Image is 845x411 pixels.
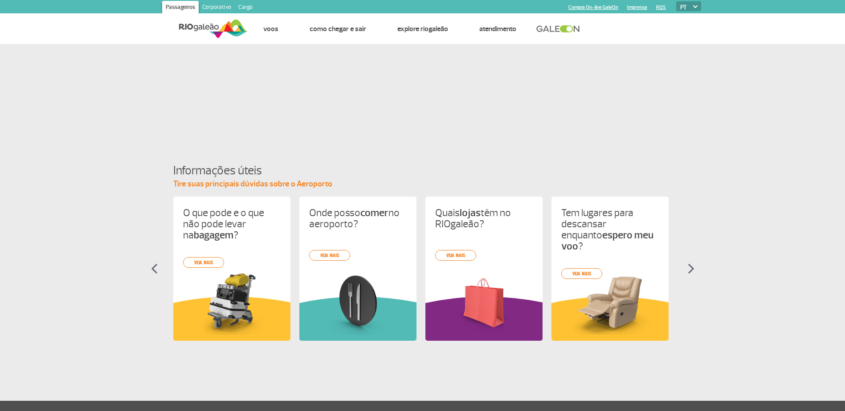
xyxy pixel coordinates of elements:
p: Tem lugares para descansar enquanto ? [561,207,659,252]
strong: lojas [460,206,481,219]
img: seta-direita [688,263,694,274]
strong: bagagem [194,229,233,242]
img: amareloInformacoesUteis.svg [551,297,669,341]
img: card%20informa%C3%A7%C3%B5es%208.png [309,271,407,335]
a: Atendimento [479,24,516,33]
img: verdeInformacoesUteis.svg [299,297,416,341]
img: card%20informa%C3%A7%C3%B5es%206.png [435,271,533,335]
p: Quais têm no RIOgaleão? [435,207,533,230]
h4: Informações úteis [173,162,672,179]
a: Explore RIOgaleão [397,24,448,33]
a: Como chegar e sair [310,24,366,33]
a: Voos [263,24,278,33]
a: Cargo [235,1,256,15]
a: Compra On-line GaleOn [568,4,618,10]
a: veja mais [561,268,602,279]
a: Corporativo [199,1,235,15]
img: roxoInformacoesUteis.svg [425,297,543,341]
img: card%20informa%C3%A7%C3%B5es%201.png [183,271,281,335]
a: veja mais [309,250,350,261]
img: amareloInformacoesUteis.svg [173,297,290,341]
img: card%20informa%C3%A7%C3%B5es%204.png [561,271,659,335]
a: veja mais [435,250,476,261]
a: Passageiros [162,1,199,15]
p: Tire suas principais dúvidas sobre o Aeroporto [173,179,672,189]
a: veja mais [183,257,224,268]
p: Onde posso no aeroporto? [309,207,407,230]
strong: comer [360,206,388,219]
a: Imprensa [627,4,647,10]
strong: espero meu voo [561,229,653,253]
p: O que pode e o que não pode levar na ? [183,207,281,241]
img: seta-esquerda [151,263,158,274]
a: RQS [656,4,666,10]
